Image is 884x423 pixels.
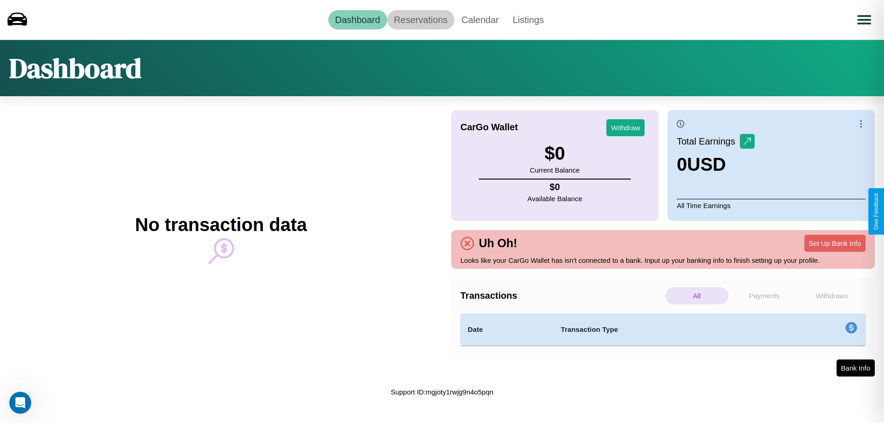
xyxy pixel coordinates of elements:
p: Support ID: mgjoty1rwjg9n4o5pqn [391,386,494,398]
button: Bank Info [837,359,875,377]
a: Calendar [454,10,506,29]
p: All Time Earnings [677,199,866,212]
h4: Transaction Type [561,324,770,335]
a: Dashboard [328,10,387,29]
p: Withdraws [800,287,863,304]
p: All [665,287,728,304]
h4: $ 0 [528,182,582,192]
p: Looks like your CarGo Wallet has isn't connected to a bank. Input up your banking info to finish ... [460,254,866,267]
p: Total Earnings [677,133,740,150]
iframe: Intercom live chat [9,392,31,414]
div: Give Feedback [873,193,879,230]
h4: CarGo Wallet [460,122,518,133]
a: Listings [506,10,551,29]
p: Current Balance [530,164,580,176]
h4: Date [468,324,546,335]
h2: No transaction data [135,214,307,235]
h4: Transactions [460,290,663,301]
a: Reservations [387,10,455,29]
button: Withdraw [606,119,645,136]
table: simple table [460,313,866,346]
h1: Dashboard [9,49,141,87]
h3: 0 USD [677,154,755,175]
h4: Uh Oh! [474,237,522,250]
h3: $ 0 [530,143,580,164]
p: Payments [733,287,796,304]
p: Available Balance [528,192,582,205]
button: Open menu [851,7,877,33]
button: Set Up Bank Info [804,235,866,252]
